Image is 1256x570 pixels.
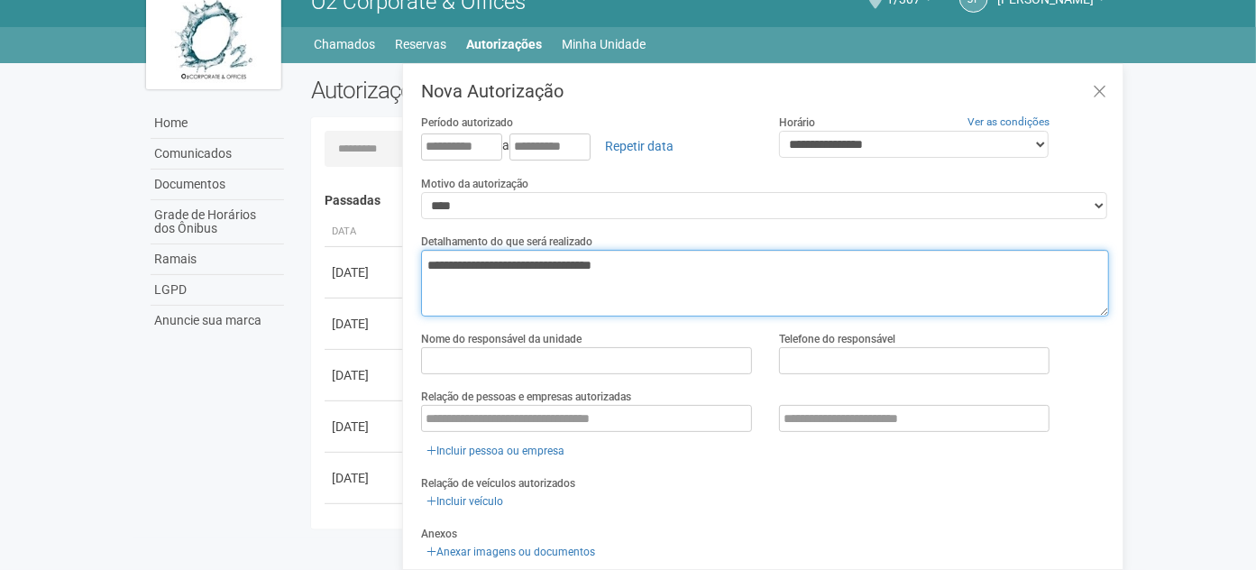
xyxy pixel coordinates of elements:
h2: Autorizações [311,77,697,104]
a: Ramais [151,244,284,275]
h3: Nova Autorização [421,82,1109,100]
label: Telefone do responsável [779,331,895,347]
a: Repetir data [593,131,685,161]
a: Documentos [151,170,284,200]
a: Ver as condições [967,115,1050,128]
a: Grade de Horários dos Ônibus [151,200,284,244]
a: Minha Unidade [563,32,646,57]
th: Data [325,217,406,247]
label: Horário [779,115,815,131]
label: Relação de pessoas e empresas autorizadas [421,389,631,405]
label: Nome do responsável da unidade [421,331,582,347]
a: Anuncie sua marca [151,306,284,336]
a: Comunicados [151,139,284,170]
div: [DATE] [332,315,399,333]
div: [DATE] [332,366,399,384]
div: [DATE] [332,469,399,487]
a: LGPD [151,275,284,306]
div: [DATE] [332,263,399,281]
div: a [421,131,752,161]
a: Incluir veículo [421,492,509,511]
a: Anexar imagens ou documentos [421,542,600,562]
a: Reservas [396,32,447,57]
a: Incluir pessoa ou empresa [421,441,570,461]
h4: Passadas [325,194,1097,207]
label: Relação de veículos autorizados [421,475,575,492]
label: Anexos [421,526,457,542]
a: Chamados [315,32,376,57]
label: Motivo da autorização [421,176,528,192]
a: Home [151,108,284,139]
a: Autorizações [467,32,543,57]
div: [DATE] [332,418,399,436]
label: Detalhamento do que será realizado [421,234,592,250]
label: Período autorizado [421,115,513,131]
